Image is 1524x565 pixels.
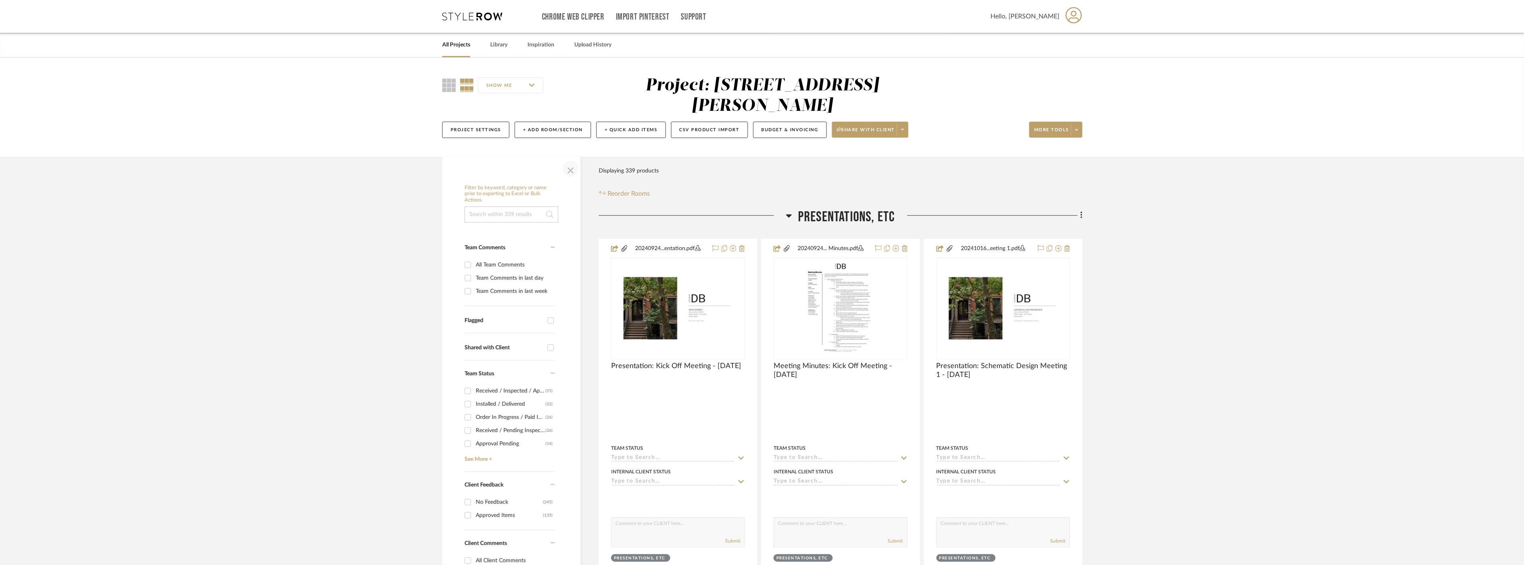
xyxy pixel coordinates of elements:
div: (55) [545,385,553,397]
a: Upload History [574,40,612,50]
div: Team Status [936,445,969,452]
button: Budget & Invoicing [753,122,827,138]
div: Internal Client Status [936,468,996,475]
span: Meeting Minutes: Kick Off Meeting - [DATE] [774,362,907,379]
a: Chrome Web Clipper [542,14,604,20]
div: Approved Items [476,509,543,522]
div: Team Comments in last week [476,285,553,298]
div: Presentations, ETC [614,555,666,561]
input: Type to Search… [774,455,898,462]
div: Installed / Delivered [476,398,545,411]
div: Presentations, ETC [776,555,828,561]
div: Project: [STREET_ADDRESS][PERSON_NAME] [646,77,879,114]
span: Presentations, ETC [798,208,895,226]
div: All Team Comments [476,258,553,271]
img: Presentation: Kick Off Meeting - 09.24.2024 [612,266,744,351]
button: Submit [888,537,903,545]
span: Team Comments [465,245,505,250]
button: CSV Product Import [671,122,748,138]
input: Type to Search… [611,478,735,486]
a: Inspiration [527,40,554,50]
a: All Projects [442,40,470,50]
a: Support [681,14,706,20]
div: Presentations, ETC [939,555,991,561]
div: No Feedback [476,496,543,509]
div: Shared with Client [465,345,543,351]
span: Presentation: Schematic Design Meeting 1 - [DATE] [936,362,1070,379]
a: See More + [463,450,555,463]
input: Search within 339 results [465,206,558,222]
button: Submit [725,537,740,545]
div: Received / Pending Inspection [476,424,545,437]
div: Flagged [465,317,543,324]
button: Submit [1051,537,1066,545]
div: (32) [545,398,553,411]
span: More tools [1034,127,1069,139]
button: Reorder Rooms [599,189,650,198]
div: (135) [543,509,553,522]
div: Team Status [774,445,806,452]
button: + Add Room/Section [515,122,591,138]
img: Meeting Minutes: Kick Off Meeting - 09.24.2024 [802,258,879,359]
span: Reorder Rooms [608,189,650,198]
img: Presentation: Schematic Design Meeting 1 - 10.16.2024 [937,266,1069,351]
div: (26) [545,411,553,424]
h6: Filter by keyword, category or name prior to exporting to Excel or Bulk Actions [465,185,558,204]
div: Team Comments in last day [476,272,553,285]
div: Received / Inspected / Approved [476,385,545,397]
button: Share with client [832,122,909,138]
div: (26) [545,424,553,437]
span: Share with client [837,127,895,139]
input: Type to Search… [611,455,735,462]
div: Order In Progress / Paid In Full w/ Freight, No Balance due [476,411,545,424]
button: More tools [1029,122,1083,138]
div: Internal Client Status [611,468,671,475]
div: (14) [545,437,553,450]
button: Close [563,161,579,177]
span: Team Status [465,371,494,377]
span: Presentation: Kick Off Meeting - [DATE] [611,362,741,371]
div: Displaying 339 products [599,163,659,179]
div: Team Status [611,445,643,452]
div: Internal Client Status [774,468,833,475]
div: (245) [543,496,553,509]
span: Client Comments [465,541,507,546]
a: Library [490,40,507,50]
a: Import Pinterest [616,14,670,20]
input: Type to Search… [774,478,898,486]
span: Client Feedback [465,482,503,488]
span: Hello, [PERSON_NAME] [991,12,1060,21]
button: 20240924... Minutes.pdf [791,244,870,254]
button: 20241016...eeting 1.pdf [954,244,1033,254]
button: + Quick Add Items [596,122,666,138]
button: 20240924...entation.pdf [628,244,708,254]
input: Type to Search… [936,478,1061,486]
div: Approval Pending [476,437,545,450]
input: Type to Search… [936,455,1061,462]
button: Project Settings [442,122,509,138]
